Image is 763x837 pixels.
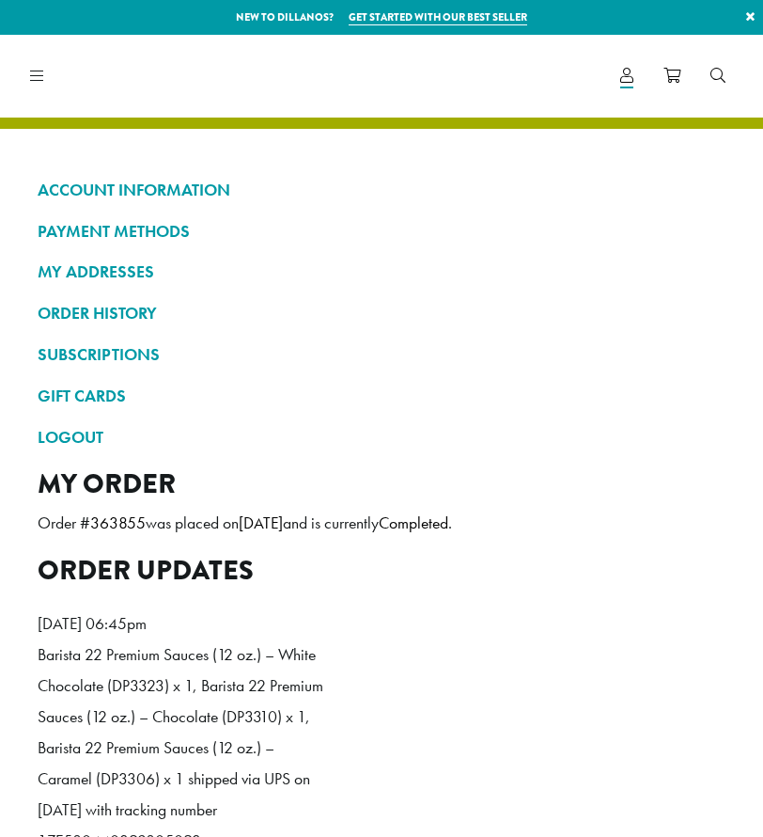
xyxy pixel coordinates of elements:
[90,513,146,533] mark: 363855
[38,174,725,468] nav: Account pages
[38,256,725,288] a: MY ADDRESSES
[38,608,329,640] p: [DATE] 06:45pm
[239,513,283,533] mark: [DATE]
[38,508,725,539] p: Order # was placed on and is currently .
[38,380,725,412] a: GIFT CARDS
[38,174,725,206] a: ACCOUNT INFORMATION
[38,421,725,453] a: LOGOUT
[695,60,740,91] a: Search
[38,339,725,371] a: SUBSCRIPTIONS
[38,554,725,587] h2: Order updates
[349,9,527,25] a: Get started with our best seller
[38,467,725,500] h2: My Order
[38,297,725,329] a: ORDER HISTORY
[38,215,725,247] a: PAYMENT METHODS
[379,513,448,533] mark: Completed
